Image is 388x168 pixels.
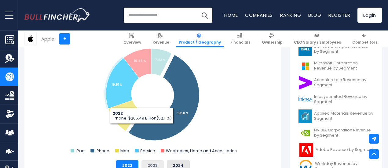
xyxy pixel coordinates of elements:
[295,91,377,108] a: Infosys Limited Revenue by Segment
[280,12,301,18] a: Ranking
[316,147,373,152] span: Adobe Revenue by Segment
[152,40,169,45] span: Revenue
[245,12,273,18] a: Companies
[59,33,70,45] a: +
[228,30,253,47] a: Financials
[121,30,144,47] a: Overview
[314,94,374,105] span: Infosys Limited Revenue by Segment
[295,141,377,158] a: Adobe Revenue by Segment
[176,30,224,47] a: Product / Geography
[298,76,312,90] img: ACN logo
[230,40,251,45] span: Financials
[314,111,374,121] span: Applied Materials Revenue by Segment
[24,8,90,22] a: Go to homepage
[328,12,350,18] a: Register
[308,12,321,18] a: Blog
[120,148,129,154] text: Mac
[298,143,314,157] img: ADBE logo
[140,148,155,154] text: Service
[112,82,123,87] tspan: 19.81 %
[295,41,377,58] a: Dell Technologies Revenue by Segment
[34,33,272,155] svg: Apple's Revenue Share by Segment
[352,40,377,45] span: Competitors
[298,109,312,123] img: AMAT logo
[123,40,141,45] span: Overview
[295,125,377,141] a: NVIDIA Corporation Revenue by Segment
[117,115,128,119] tspan: 10.19 %
[357,8,382,23] a: Login
[294,40,341,45] span: CEO Salary / Employees
[350,30,380,47] a: Competitors
[298,42,312,56] img: DELL logo
[197,8,212,23] button: Search
[134,59,146,63] tspan: 10.46 %
[179,40,221,45] span: Product / Geography
[295,74,377,91] a: Accenture plc Revenue by Segment
[314,61,374,71] span: Microsoft Corporation Revenue by Segment
[291,30,344,47] a: CEO Salary / Employees
[96,148,109,154] text: iPhone
[314,128,374,138] span: NVIDIA Corporation Revenue by Segment
[25,33,36,45] img: AAPL logo
[314,44,374,54] span: Dell Technologies Revenue by Segment
[166,148,237,154] text: Wearables, Home and Accessories
[41,35,54,42] div: Apple
[178,111,189,116] tspan: 52.11 %
[224,12,238,18] a: Home
[262,40,283,45] span: Ownership
[5,109,14,119] img: Ownership
[298,93,312,106] img: INFY logo
[76,148,85,154] text: iPad
[298,59,312,73] img: MSFT logo
[150,30,172,47] a: Revenue
[259,30,285,47] a: Ownership
[24,8,90,22] img: Bullfincher logo
[295,58,377,74] a: Microsoft Corporation Revenue by Segment
[155,58,166,62] tspan: 7.43 %
[298,126,312,140] img: NVDA logo
[295,108,377,125] a: Applied Materials Revenue by Segment
[314,77,374,88] span: Accenture plc Revenue by Segment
